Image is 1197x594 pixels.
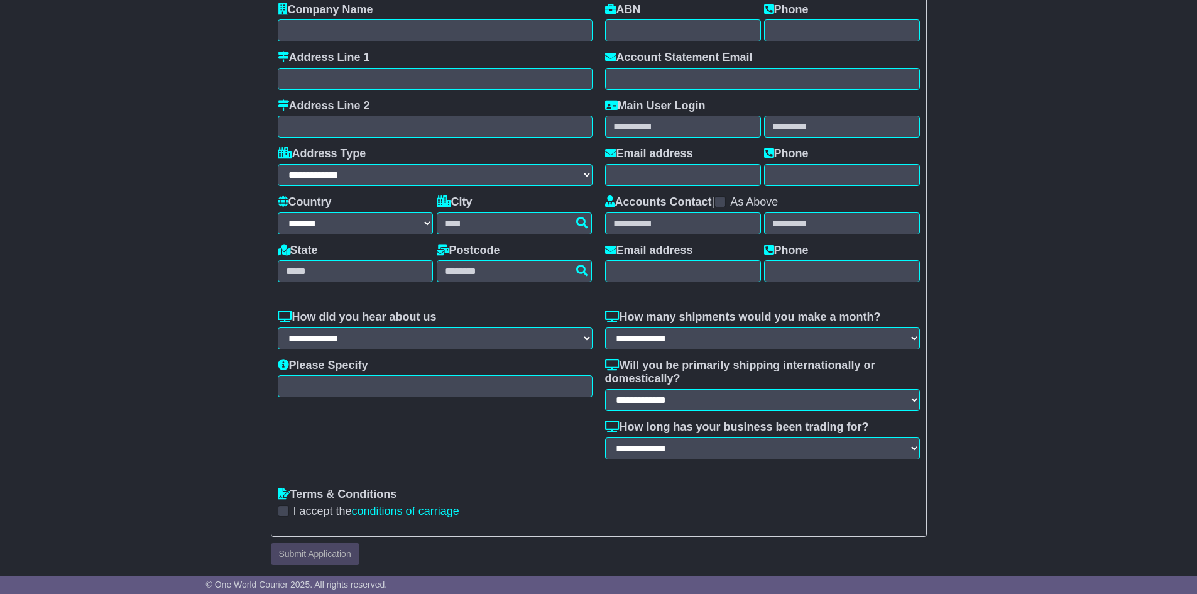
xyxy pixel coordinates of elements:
label: Accounts Contact [605,195,712,209]
label: Country [278,195,332,209]
label: Email address [605,244,693,258]
label: Phone [764,244,809,258]
label: Account Statement Email [605,51,753,65]
label: Address Line 2 [278,99,370,113]
label: Phone [764,3,809,17]
label: Postcode [437,244,500,258]
label: ABN [605,3,641,17]
label: Address Type [278,147,366,161]
label: Company Name [278,3,373,17]
label: City [437,195,473,209]
label: How did you hear about us [278,311,437,324]
label: State [278,244,318,258]
label: Will you be primarily shipping internationally or domestically? [605,359,920,386]
span: © One World Courier 2025. All rights reserved. [206,580,388,590]
label: I accept the [293,505,459,519]
label: Please Specify [278,359,368,373]
a: conditions of carriage [352,505,459,517]
label: Terms & Conditions [278,488,397,502]
label: Phone [764,147,809,161]
button: Submit Application [271,543,359,565]
label: How many shipments would you make a month? [605,311,881,324]
label: Email address [605,147,693,161]
label: How long has your business been trading for? [605,421,869,434]
label: Address Line 1 [278,51,370,65]
div: | [605,195,920,212]
label: Main User Login [605,99,706,113]
label: As Above [730,195,778,209]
